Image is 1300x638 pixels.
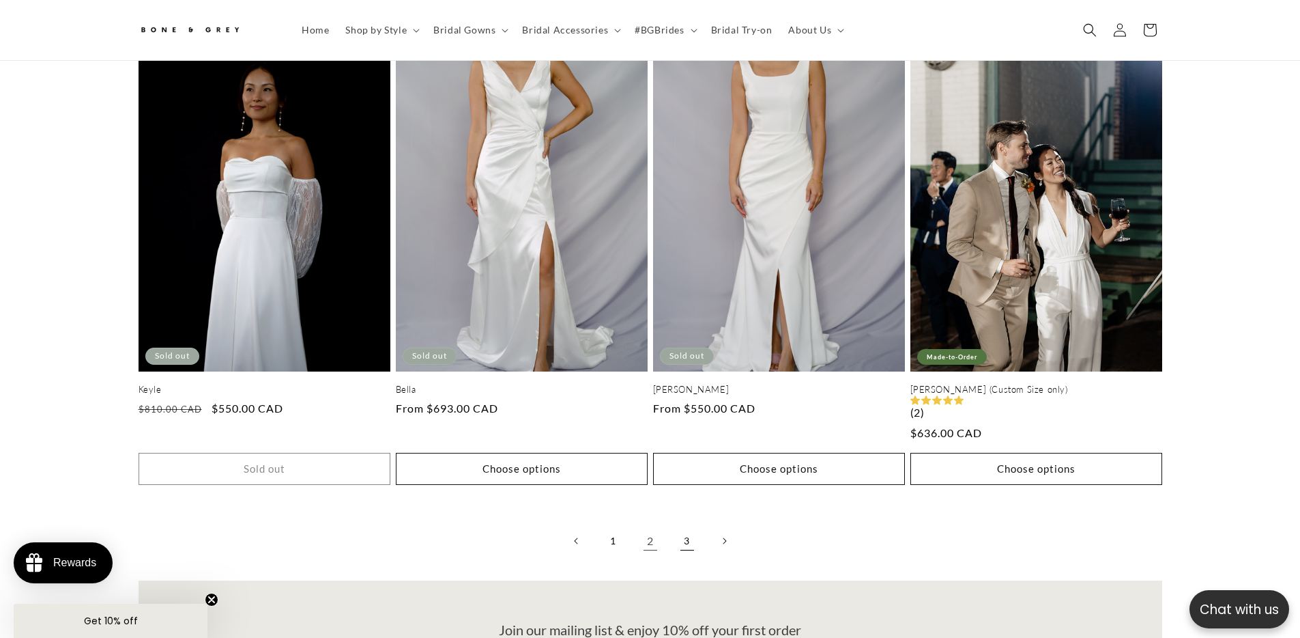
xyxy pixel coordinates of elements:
[133,14,280,46] a: Bone and Grey Bridal
[653,453,905,485] button: Choose options
[910,453,1162,485] button: Choose options
[514,16,626,44] summary: Bridal Accessories
[53,557,96,569] div: Rewards
[1189,590,1289,628] button: Open chatbox
[1189,600,1289,620] p: Chat with us
[780,16,850,44] summary: About Us
[522,24,608,36] span: Bridal Accessories
[1075,15,1105,45] summary: Search
[337,16,425,44] summary: Shop by Style
[293,16,337,44] a: Home
[396,453,648,485] button: Choose options
[788,24,831,36] span: About Us
[425,16,514,44] summary: Bridal Gowns
[345,24,407,36] span: Shop by Style
[672,526,702,556] a: Page 3
[499,622,801,638] span: Join our mailing list & enjoy 10% off your first order
[396,384,648,396] a: Bella
[711,24,772,36] span: Bridal Try-on
[703,16,781,44] a: Bridal Try-on
[635,526,665,556] a: Page 2
[139,19,241,42] img: Bone and Grey Bridal
[302,24,329,36] span: Home
[910,384,1162,396] a: [PERSON_NAME] (Custom Size only)
[709,526,739,556] a: Next page
[653,384,905,396] a: [PERSON_NAME]
[635,24,684,36] span: #BGBrides
[205,593,218,607] button: Close teaser
[139,453,390,485] button: Sold out
[84,614,138,628] span: Get 10% off
[433,24,495,36] span: Bridal Gowns
[14,604,207,638] div: Get 10% offClose teaser
[626,16,702,44] summary: #BGBrides
[139,526,1162,556] nav: Pagination
[562,526,592,556] a: Previous page
[598,526,629,556] a: Page 1
[139,384,390,396] a: Keyle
